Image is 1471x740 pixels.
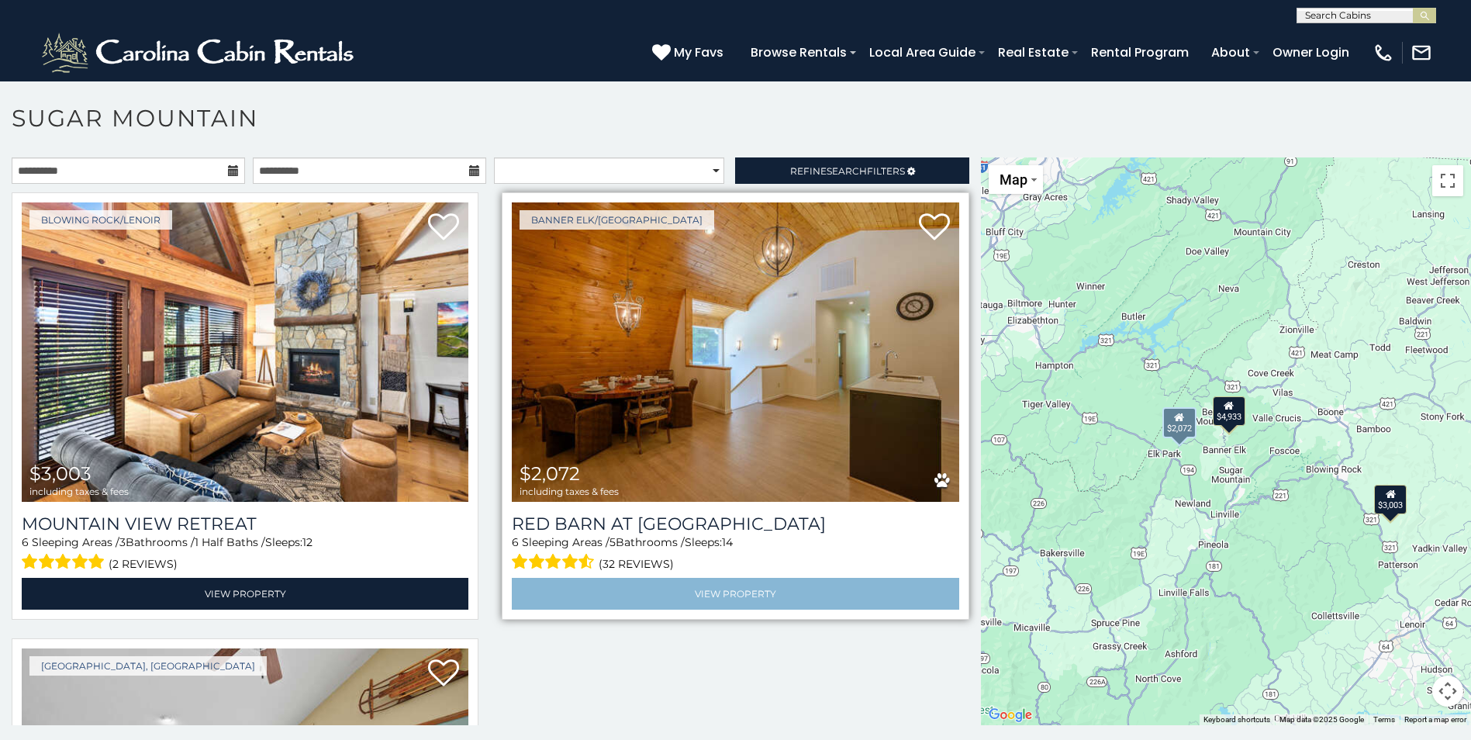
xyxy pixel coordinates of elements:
[29,462,92,485] span: $3,003
[22,202,468,502] a: Mountain View Retreat $3,003 including taxes & fees
[22,578,468,610] a: View Property
[22,202,468,502] img: Mountain View Retreat
[1374,485,1407,514] div: $3,003
[1373,42,1394,64] img: phone-regular-white.png
[109,554,178,574] span: (2 reviews)
[29,486,129,496] span: including taxes & fees
[520,210,714,230] a: Banner Elk/[GEOGRAPHIC_DATA]
[1404,715,1466,724] a: Report a map error
[22,514,468,534] a: Mountain View Retreat
[22,534,468,574] div: Sleeping Areas / Bathrooms / Sleeps:
[39,29,361,76] img: White-1-2.png
[985,705,1036,725] a: Open this area in Google Maps (opens a new window)
[1162,407,1196,438] div: $2,072
[1265,39,1357,66] a: Owner Login
[512,202,958,502] a: Red Barn at Tiffanys Estate $2,072 including taxes & fees
[862,39,983,66] a: Local Area Guide
[674,43,723,62] span: My Favs
[1203,714,1270,725] button: Keyboard shortcuts
[1411,42,1432,64] img: mail-regular-white.png
[512,535,519,549] span: 6
[512,514,958,534] h3: Red Barn at Tiffanys Estate
[1213,396,1245,426] div: $4,933
[743,39,855,66] a: Browse Rentals
[428,658,459,690] a: Add to favorites
[609,535,616,549] span: 5
[1203,39,1258,66] a: About
[990,39,1076,66] a: Real Estate
[520,486,619,496] span: including taxes & fees
[989,165,1043,194] button: Change map style
[599,554,674,574] span: (32 reviews)
[985,705,1036,725] img: Google
[512,578,958,610] a: View Property
[512,514,958,534] a: Red Barn at [GEOGRAPHIC_DATA]
[827,165,867,177] span: Search
[652,43,727,63] a: My Favs
[512,202,958,502] img: Red Barn at Tiffanys Estate
[29,656,267,676] a: [GEOGRAPHIC_DATA], [GEOGRAPHIC_DATA]
[428,212,459,244] a: Add to favorites
[1279,715,1364,724] span: Map data ©2025 Google
[1432,165,1463,196] button: Toggle fullscreen view
[512,534,958,574] div: Sleeping Areas / Bathrooms / Sleeps:
[722,535,733,549] span: 14
[790,165,905,177] span: Refine Filters
[29,210,172,230] a: Blowing Rock/Lenoir
[119,535,126,549] span: 3
[22,535,29,549] span: 6
[195,535,265,549] span: 1 Half Baths /
[735,157,969,184] a: RefineSearchFilters
[1373,715,1395,724] a: Terms (opens in new tab)
[919,212,950,244] a: Add to favorites
[302,535,313,549] span: 12
[1000,171,1027,188] span: Map
[1432,676,1463,707] button: Map camera controls
[520,462,580,485] span: $2,072
[1083,39,1196,66] a: Rental Program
